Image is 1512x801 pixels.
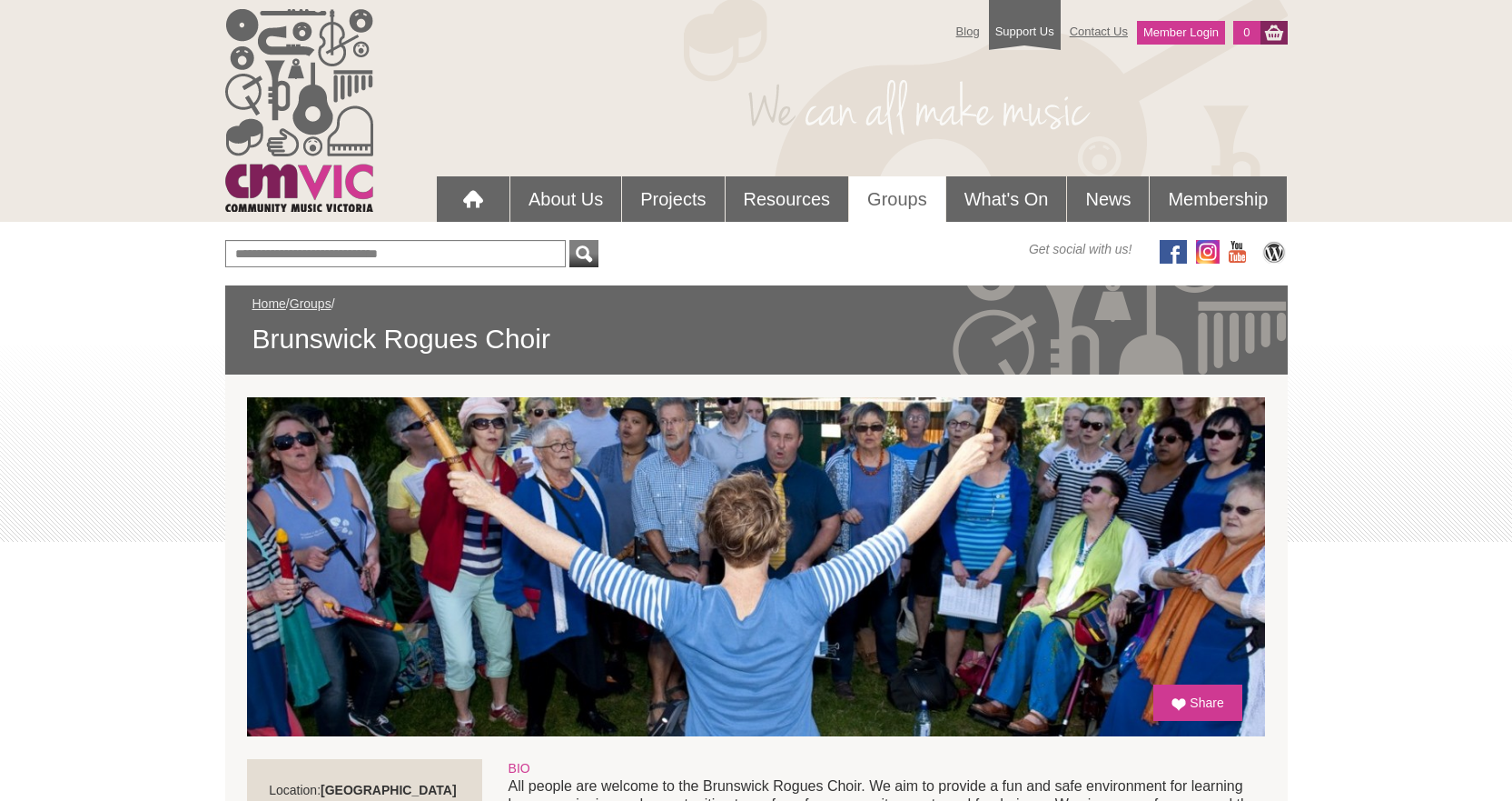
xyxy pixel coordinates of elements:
[252,295,1260,356] div: / /
[509,759,1265,777] div: BIO
[252,322,1260,356] span: Brunswick Rogues Choir
[726,176,849,222] a: Resources
[1196,240,1220,264] img: icon-instagram.png
[946,176,1067,222] a: What's On
[321,783,457,797] strong: [GEOGRAPHIC_DATA]
[1029,240,1132,258] span: Get social with us!
[1153,685,1241,721] a: Share
[1233,21,1260,45] a: 0
[1137,21,1225,45] a: Member Login
[510,176,621,222] a: About Us
[290,296,331,311] a: Groups
[849,176,945,222] a: Groups
[622,176,724,222] a: Projects
[225,9,373,212] img: cmvic_logo.png
[1150,176,1286,222] a: Membership
[1067,176,1149,222] a: News
[1260,240,1288,264] img: CMVic Blog
[247,397,1264,736] img: Brunswick Rogues Choir
[947,15,989,47] a: Blog
[1061,15,1137,47] a: Contact Us
[252,296,286,311] a: Home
